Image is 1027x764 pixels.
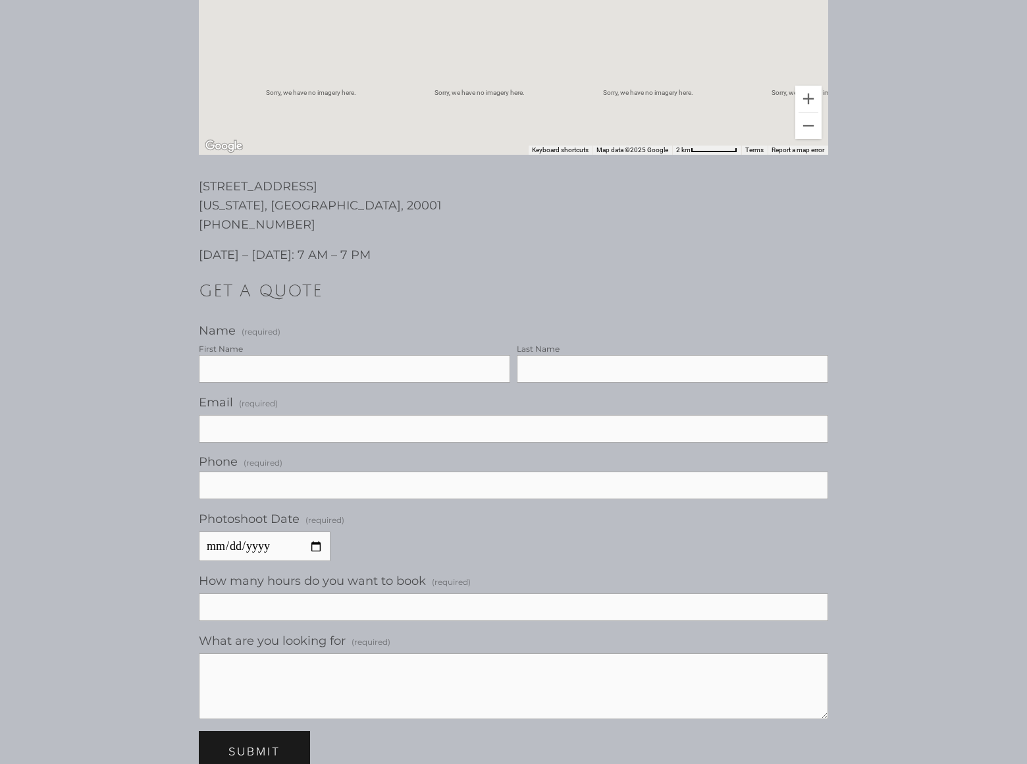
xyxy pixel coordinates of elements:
[676,146,691,153] span: 2 km
[244,459,282,467] span: (required)
[432,573,471,591] span: (required)
[202,138,246,155] a: Open this area in Google Maps (opens a new window)
[532,146,589,155] button: Keyboard shortcuts
[202,138,246,155] img: Google
[199,512,300,526] span: Photoshoot Date
[199,344,243,354] div: First Name
[199,177,828,234] p: [STREET_ADDRESS] [US_STATE], [GEOGRAPHIC_DATA], 20001 [PHONE_NUMBER]
[672,146,741,155] button: Map Scale: 2 km per 67 pixels
[242,328,280,336] span: (required)
[199,281,828,301] h2: Get a Quote
[199,395,233,410] span: Email
[596,146,668,153] span: Map data ©2025 Google
[795,113,822,139] button: Zoom out
[199,634,346,648] span: What are you looking for
[239,395,278,412] span: (required)
[795,86,822,112] button: Zoom in
[517,344,560,354] div: Last Name
[305,511,344,529] span: (required)
[352,633,390,651] span: (required)
[199,574,426,588] span: How many hours do you want to book
[745,146,764,153] a: Terms
[199,246,828,265] p: [DATE] – [DATE]: 7 AM – 7 PM
[228,743,280,759] span: Submit
[772,146,824,153] a: Report a map error
[199,454,238,469] span: Phone
[199,323,236,338] span: Name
